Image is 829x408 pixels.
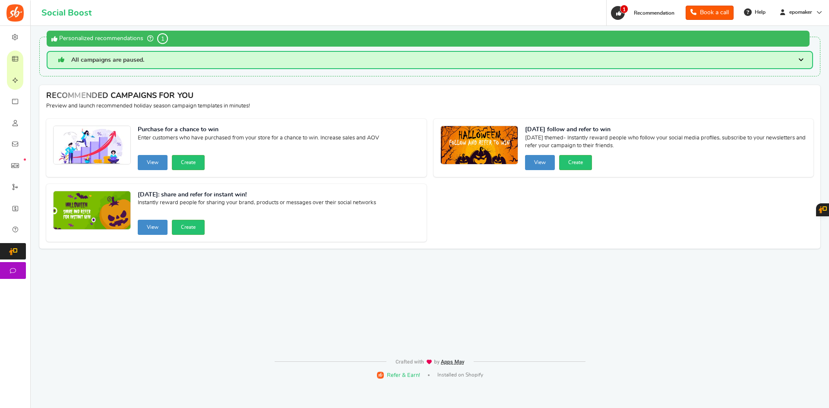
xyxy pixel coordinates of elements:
span: Help [753,9,766,16]
strong: Purchase for a chance to win [138,126,379,134]
span: 1 [157,33,168,44]
span: epomaker [786,9,816,16]
span: [DATE] themed- Instantly reward people who follow your social media profiles, subscribe to your n... [525,134,807,152]
h1: Social Boost [41,8,92,18]
button: Create [559,155,592,170]
span: 1 [620,5,628,13]
button: View [138,155,168,170]
span: Recommendation [634,10,674,16]
strong: [DATE] follow and refer to win [525,126,807,134]
span: | [428,374,430,376]
img: Social Boost [6,4,24,22]
span: All campaigns are paused. [71,57,144,63]
a: Refer & Earn! [377,371,420,379]
img: Recommended Campaigns [54,191,130,230]
span: Instantly reward people for sharing your brand, products or messages over their social networks [138,199,376,216]
p: Preview and launch recommended holiday season campaign templates in minutes! [46,102,813,110]
a: 1 Recommendation [610,6,679,20]
a: Help [740,5,770,19]
img: Recommended Campaigns [441,126,518,165]
a: Book a call [686,6,734,20]
strong: [DATE]: share and refer for instant win! [138,191,376,199]
h4: RECOMMENDED CAMPAIGNS FOR YOU [46,92,813,101]
img: img-footer.webp [395,359,465,365]
em: New [24,158,26,161]
div: Personalized recommendations [47,31,810,47]
button: Create [172,155,205,170]
span: Installed on Shopify [437,371,483,379]
button: Create [172,220,205,235]
span: Enter customers who have purchased from your store for a chance to win. Increase sales and AOV [138,134,379,152]
button: View [138,220,168,235]
img: Recommended Campaigns [54,126,130,165]
button: View [525,155,555,170]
